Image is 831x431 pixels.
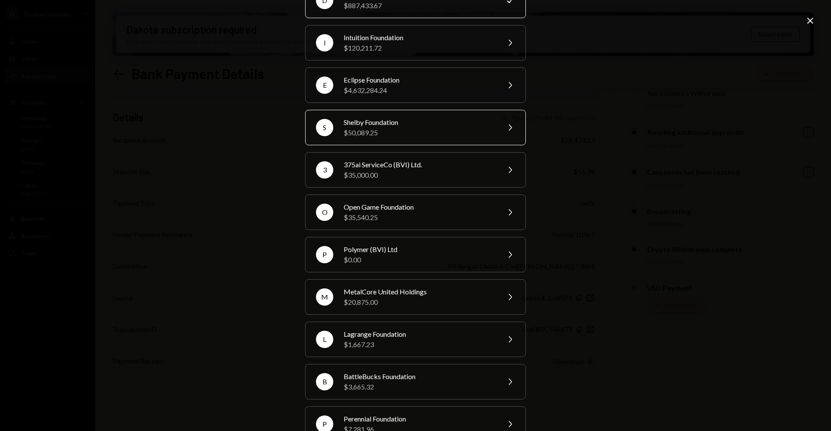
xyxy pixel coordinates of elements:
[344,0,494,11] div: $887,433.67
[344,382,494,392] div: $3,665.32
[316,161,333,179] div: 3
[305,195,526,230] button: OOpen Game Foundation$35,540.25
[316,288,333,306] div: M
[344,212,494,223] div: $35,540.25
[344,339,494,350] div: $1,667.23
[344,75,494,85] div: Eclipse Foundation
[316,34,333,51] div: I
[344,297,494,307] div: $20,875.00
[344,160,494,170] div: 375ai ServiceCo (BVI) Ltd.
[305,152,526,188] button: 3375ai ServiceCo (BVI) Ltd.$35,000.00
[316,204,333,221] div: O
[316,373,333,390] div: B
[344,117,494,128] div: Shelby Foundation
[305,322,526,357] button: LLagrange Foundation$1,667.23
[305,364,526,399] button: BBattleBucks Foundation$3,665.32
[344,244,494,255] div: Polymer (BVI) Ltd
[305,110,526,145] button: SShelby Foundation$50,089.25
[305,237,526,272] button: PPolymer (BVI) Ltd$0.00
[344,371,494,382] div: BattleBucks Foundation
[316,77,333,94] div: E
[344,170,494,180] div: $35,000.00
[344,85,494,96] div: $4,632,284.24
[344,287,494,297] div: MetalCore United Holdings
[305,279,526,315] button: MMetalCore United Holdings$20,875.00
[344,43,494,53] div: $120,211.72
[344,414,494,424] div: Perennial Foundation
[316,246,333,263] div: P
[344,128,494,138] div: $50,089.25
[316,331,333,348] div: L
[305,67,526,103] button: EEclipse Foundation$4,632,284.24
[316,119,333,136] div: S
[344,255,494,265] div: $0.00
[305,25,526,61] button: IIntuition Foundation$120,211.72
[344,32,494,43] div: Intuition Foundation
[344,202,494,212] div: Open Game Foundation
[344,329,494,339] div: Lagrange Foundation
